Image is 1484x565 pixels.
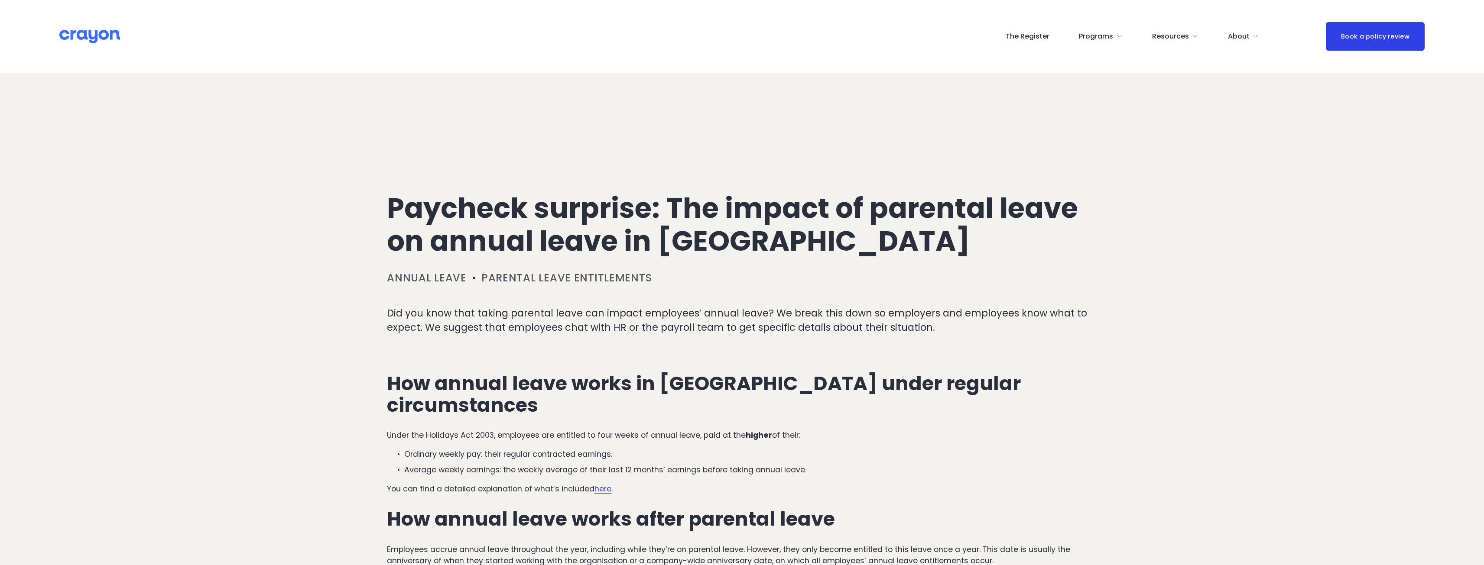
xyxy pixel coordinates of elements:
span: About [1228,30,1250,43]
p: You can find a detailed explanation of what’s included . [387,483,1097,494]
p: Under the Holidays Act 2003, employees are entitled to four weeks of annual leave, paid at the of... [387,429,1097,441]
p: Average weekly earnings: the weekly average of their last 12 months’ earnings before taking annua... [404,464,1097,475]
h2: How annual leave works in [GEOGRAPHIC_DATA] under regular circumstances [387,373,1097,416]
a: folder dropdown [1152,29,1198,43]
a: Book a policy review [1326,22,1425,50]
a: Annual leave [387,271,467,285]
strong: higher [746,430,772,440]
span: Programs [1079,30,1113,43]
h1: Paycheck surprise: The impact of parental leave on annual leave in [GEOGRAPHIC_DATA] [387,192,1097,258]
span: Resources [1152,30,1189,43]
img: Crayon [59,29,120,44]
a: folder dropdown [1079,29,1123,43]
p: Did you know that taking parental leave can impact employees’ annual leave? We break this down so... [387,306,1097,335]
a: Parental leave entitlements [481,271,652,285]
a: The Register [1006,29,1049,43]
strong: How annual leave works after parental leave [387,505,835,533]
a: folder dropdown [1228,29,1259,43]
p: Ordinary weekly pay: their regular contracted earnings. [404,449,1097,460]
a: here [594,484,611,494]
